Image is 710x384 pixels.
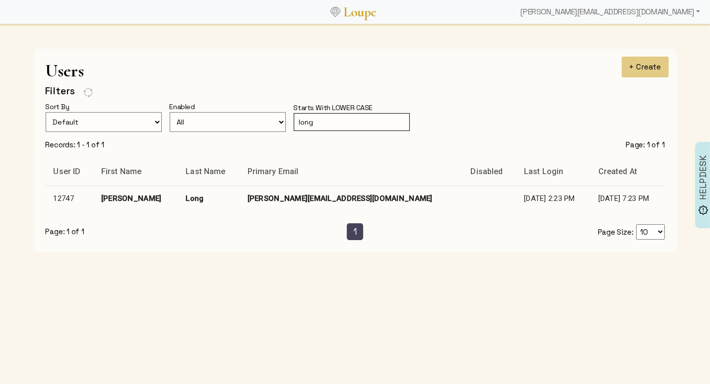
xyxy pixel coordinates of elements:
td: [PERSON_NAME] [93,186,178,211]
img: Loupe Logo [330,7,340,17]
div: Page: 1 of 1 [626,140,664,150]
div: Records: 1 - 1 of 1 [46,140,105,150]
span: « [321,226,326,237]
h4: Filters [46,85,75,97]
th: First Name [93,158,178,186]
td: [DATE] 2:23 PM [516,186,590,211]
div: Page Size: [585,224,665,240]
td: [DATE] 7:23 PM [590,186,665,211]
th: Primary Email [240,158,463,186]
div: Page: 1 of 1 [46,227,125,237]
th: Disabled [463,158,516,186]
h1: Users [46,61,665,81]
div: Starts With LOWER CASE [294,102,381,113]
span: » [385,226,390,237]
img: FFFF [83,87,93,98]
th: Last Login [516,158,590,186]
a: Loupe [340,3,380,21]
a: Next Page [378,223,396,240]
th: Last Name [178,158,239,186]
th: User ID [46,158,93,186]
td: Long [178,186,239,211]
a: Previous Page [314,223,332,240]
div: [PERSON_NAME][EMAIL_ADDRESS][DOMAIN_NAME] [516,2,704,22]
td: 12747 [46,186,93,211]
div: Sort By [46,101,77,112]
div: Enabled [170,101,203,112]
th: Created At [590,158,665,186]
a: Current Page is 1 [347,223,363,240]
img: brightness_alert_FILL0_wght500_GRAD0_ops.svg [698,205,709,215]
td: [PERSON_NAME][EMAIL_ADDRESS][DOMAIN_NAME] [240,186,463,211]
nav: Page of Results [46,223,665,240]
button: + Create [622,57,669,77]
